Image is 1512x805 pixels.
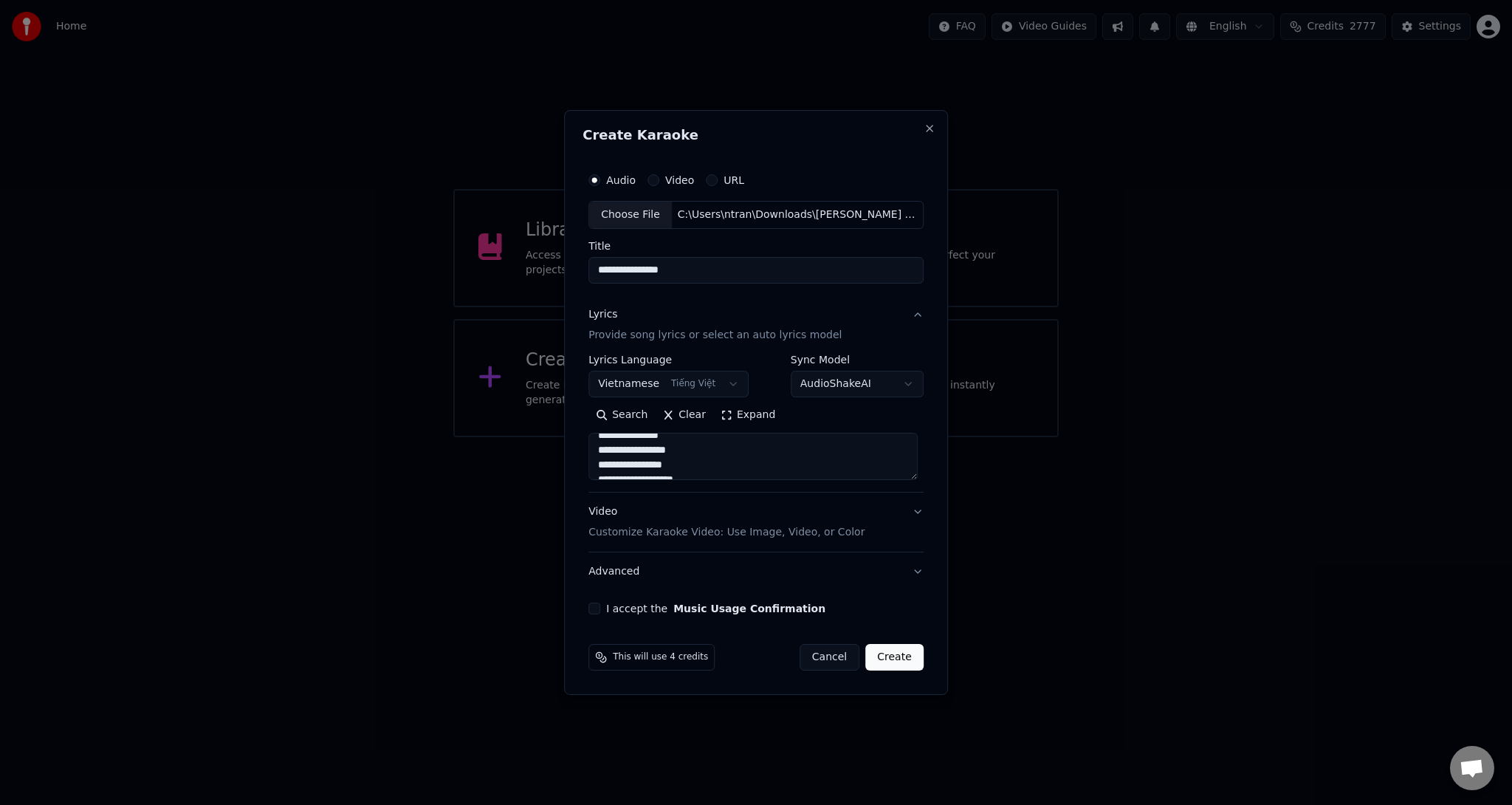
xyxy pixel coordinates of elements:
[588,525,865,540] p: Customize Karaoke Video: Use Image, Video, or Color
[606,175,636,185] label: Audio
[791,354,924,365] label: Sync Model
[865,644,924,671] button: Create
[588,354,749,365] label: Lyrics Language
[613,651,708,663] span: This will use 4 credits
[588,403,655,427] button: Search
[655,403,713,427] button: Clear
[588,241,924,251] label: Title
[583,129,929,142] h2: Create Karaoke
[588,493,924,552] button: VideoCustomize Karaoke Video: Use Image, Video, or Color
[588,295,924,354] button: LyricsProvide song lyrics or select an auto lyrics model
[588,504,865,540] div: Video
[588,307,617,322] div: Lyrics
[588,354,924,492] div: LyricsProvide song lyrics or select an auto lyrics model
[724,175,744,185] label: URL
[589,202,672,228] div: Choose File
[588,328,842,343] p: Provide song lyrics or select an auto lyrics model
[713,403,783,427] button: Expand
[672,208,923,222] div: C:\Users\ntran\Downloads\[PERSON_NAME] Tự Tại (Cover).wav
[606,603,825,614] label: I accept the
[800,644,859,671] button: Cancel
[588,552,924,591] button: Advanced
[665,175,694,185] label: Video
[673,603,825,614] button: I accept the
